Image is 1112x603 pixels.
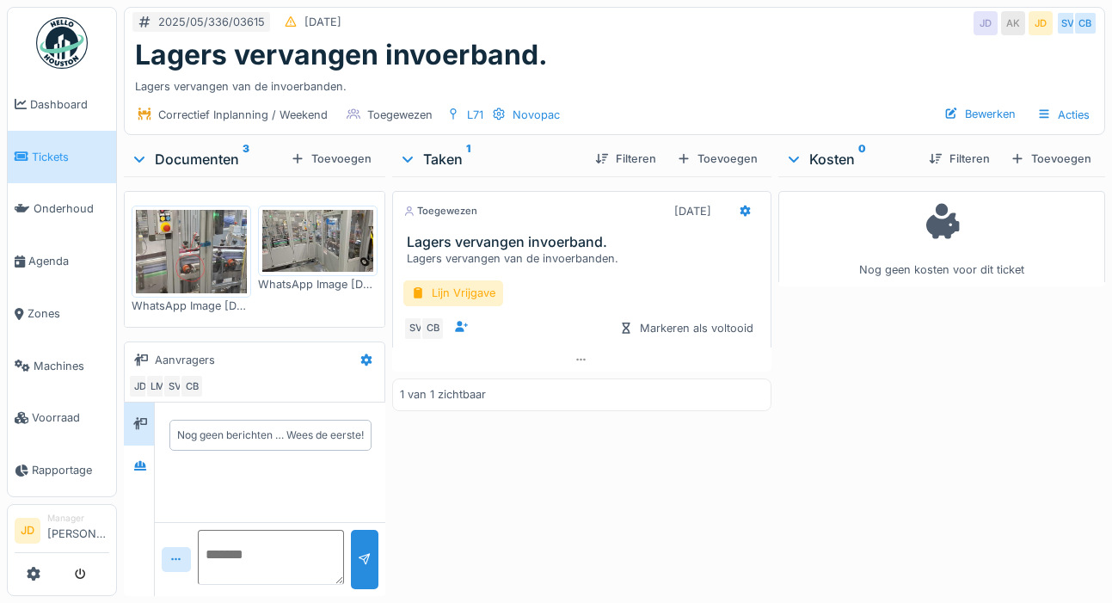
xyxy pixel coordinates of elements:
a: Agenda [8,235,116,287]
div: Bewerken [937,102,1023,126]
span: Agenda [28,253,109,269]
div: Filteren [922,147,997,170]
sup: 3 [243,149,249,169]
span: Dashboard [30,96,109,113]
div: Toevoegen [670,147,765,170]
div: WhatsApp Image [DATE] 13.49.35.jpeg [132,298,251,314]
h3: Lagers vervangen invoerband. [407,234,763,250]
div: Manager [47,512,109,525]
div: Lagers vervangen van de invoerbanden. [407,250,763,267]
a: Zones [8,287,116,340]
sup: 1 [466,149,470,169]
div: Lagers vervangen van de invoerbanden. [135,71,1094,95]
a: Dashboard [8,78,116,131]
div: CB [180,374,204,398]
div: LM [145,374,169,398]
div: CB [1073,11,1097,35]
a: Rapportage [8,444,116,496]
img: vo6fljaiz6oohz5mbildr3maoyg7 [136,210,247,293]
h1: Lagers vervangen invoerband. [135,39,548,71]
a: Onderhoud [8,183,116,236]
span: Tickets [32,149,109,165]
div: JD [974,11,998,35]
div: WhatsApp Image [DATE] 13.49.35 (1).jpeg [258,276,378,292]
div: Kosten [785,149,915,169]
div: Toevoegen [1004,147,1098,170]
div: Aanvragers [155,352,215,368]
span: Machines [34,358,109,374]
div: [DATE] [304,14,341,30]
a: JD Manager[PERSON_NAME] [15,512,109,553]
span: Rapportage [32,462,109,478]
span: Zones [28,305,109,322]
div: SV [1056,11,1080,35]
div: Novopac [513,107,560,123]
div: Acties [1029,102,1097,127]
div: SV [163,374,187,398]
span: Voorraad [32,409,109,426]
div: Correctief Inplanning / Weekend [158,107,328,123]
div: JD [1029,11,1053,35]
div: 2025/05/336/03615 [158,14,265,30]
li: JD [15,518,40,544]
a: Tickets [8,131,116,183]
div: Toegewezen [403,204,477,218]
div: Nog geen berichten … Wees de eerste! [177,428,364,443]
div: SV [403,317,427,341]
div: Markeren als voltooid [612,317,760,340]
img: Badge_color-CXgf-gQk.svg [36,17,88,69]
li: [PERSON_NAME] [47,512,109,549]
div: Lijn Vrijgave [403,280,503,305]
div: Taken [399,149,581,169]
div: AK [1001,11,1025,35]
div: CB [421,317,445,341]
a: Voorraad [8,392,116,445]
div: Filteren [588,147,663,170]
div: Documenten [131,149,284,169]
img: gcqmorc895ig33spm51p5esw9433 [262,210,373,273]
div: Nog geen kosten voor dit ticket [789,199,1094,279]
div: 1 van 1 zichtbaar [400,386,486,403]
div: L71 [467,107,483,123]
span: Onderhoud [34,200,109,217]
div: [DATE] [674,203,711,219]
div: Toegewezen [367,107,433,123]
div: JD [128,374,152,398]
sup: 0 [858,149,866,169]
a: Machines [8,340,116,392]
div: Toevoegen [284,147,378,170]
